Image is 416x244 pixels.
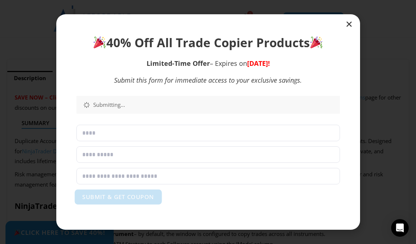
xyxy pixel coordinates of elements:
[114,76,302,85] em: Submit this form for immediate access to your exclusive savings.
[76,34,340,51] h1: 40% Off All Trade Copier Products
[76,59,340,68] p: – Expires on
[310,36,322,48] img: 🎉
[94,36,106,48] img: 🎉
[93,101,333,109] p: Submitting...
[345,20,353,28] a: Close
[247,59,270,68] span: [DATE]!
[147,59,210,68] strong: Limited-Time Offer
[391,219,409,237] div: Open Intercom Messenger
